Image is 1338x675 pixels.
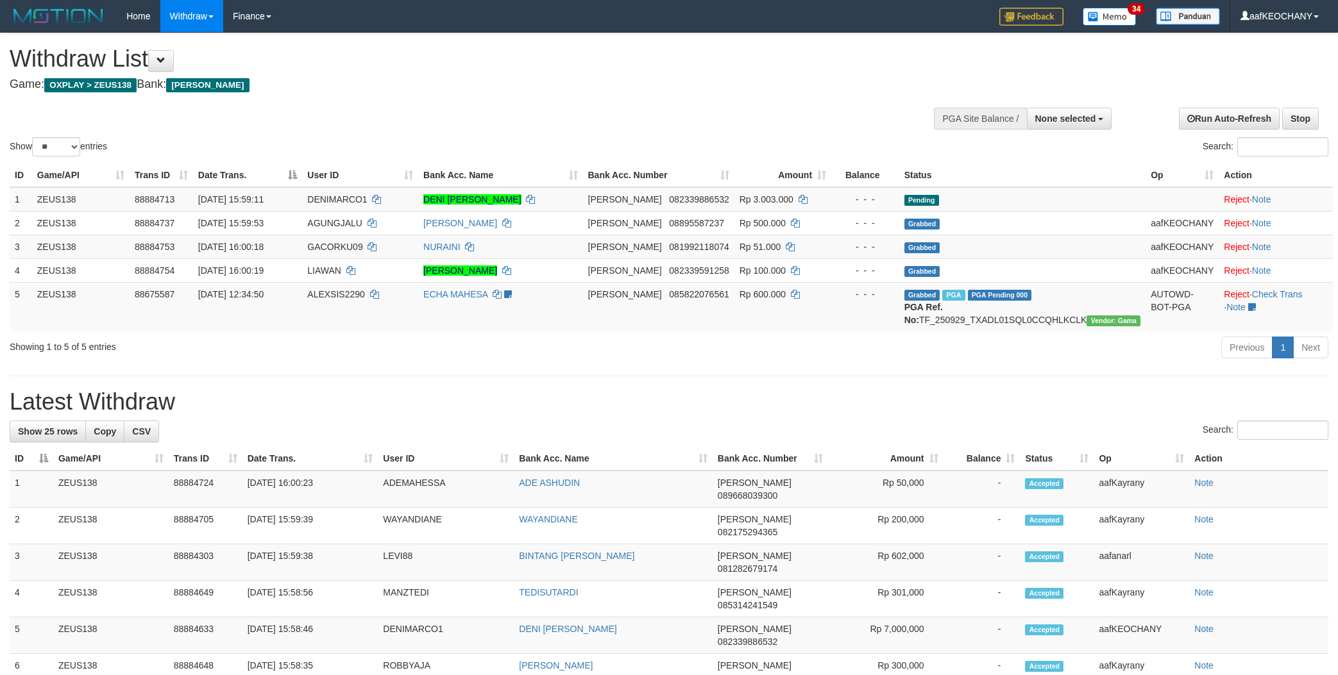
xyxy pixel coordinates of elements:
span: GACORKU09 [307,242,362,252]
span: [PERSON_NAME] [588,289,662,299]
a: Note [1194,587,1214,597]
td: · · [1219,282,1333,331]
td: Rp 200,000 [828,508,944,544]
a: Note [1194,660,1214,671]
th: Amount: activate to sort column ascending [734,163,831,187]
td: - [944,617,1020,654]
a: Note [1252,194,1271,204]
td: · [1219,258,1333,282]
div: - - - [836,288,894,301]
th: Balance: activate to sort column ascending [944,447,1020,471]
td: 88884303 [169,544,242,581]
td: - [944,581,1020,617]
span: DENIMARCO1 [307,194,367,204]
span: Rp 51.000 [740,242,781,252]
th: ID: activate to sort column descending [10,447,53,471]
span: Grabbed [904,290,940,301]
td: · [1219,187,1333,212]
a: Next [1293,337,1328,358]
td: ZEUS138 [32,282,130,331]
span: [PERSON_NAME] [588,218,662,228]
select: Showentries [32,137,80,156]
img: Feedback.jpg [999,8,1063,26]
td: - [944,471,1020,508]
td: 1 [10,471,53,508]
td: WAYANDIANE [378,508,514,544]
a: Note [1194,551,1214,561]
span: Copy 082339886532 to clipboard [718,637,777,647]
td: DENIMARCO1 [378,617,514,654]
a: Copy [85,421,124,442]
label: Search: [1203,421,1328,440]
td: aafKayrany [1094,508,1189,544]
span: Show 25 rows [18,426,78,437]
a: TEDISUTARDI [519,587,578,597]
a: 1 [1272,337,1294,358]
th: ID [10,163,32,187]
span: Grabbed [904,266,940,277]
td: AUTOWD-BOT-PGA [1146,282,1219,331]
th: Balance [831,163,899,187]
span: 88884737 [135,218,174,228]
th: Trans ID: activate to sort column ascending [169,447,242,471]
span: 88884754 [135,265,174,276]
label: Search: [1203,137,1328,156]
span: [DATE] 12:34:50 [198,289,264,299]
a: Check Trans [1252,289,1303,299]
span: Copy [94,426,116,437]
span: Rp 100.000 [740,265,786,276]
td: ZEUS138 [53,544,169,581]
span: Copy 082175294365 to clipboard [718,527,777,537]
div: - - - [836,193,894,206]
a: Note [1226,302,1246,312]
td: LEVI88 [378,544,514,581]
td: aafKayrany [1094,581,1189,617]
span: [DATE] 15:59:11 [198,194,264,204]
a: Reject [1224,194,1249,204]
td: aafKEOCHANY [1146,235,1219,258]
td: ZEUS138 [32,187,130,212]
a: [PERSON_NAME] [423,265,497,276]
th: Date Trans.: activate to sort column descending [193,163,302,187]
span: Rp 600.000 [740,289,786,299]
span: Grabbed [904,242,940,253]
span: [PERSON_NAME] [166,78,249,92]
td: TF_250929_TXADL01SQL0CCQHLKCLK [899,282,1146,331]
span: [PERSON_NAME] [718,660,792,671]
a: Reject [1224,265,1249,276]
th: Date Trans.: activate to sort column ascending [242,447,378,471]
span: [PERSON_NAME] [718,514,792,524]
td: 5 [10,617,53,654]
a: WAYANDIANE [519,514,578,524]
span: Copy 089668039300 to clipboard [718,490,777,501]
td: 88884724 [169,471,242,508]
td: aafanarl [1094,544,1189,581]
span: Copy 08895587237 to clipboard [669,218,724,228]
td: aafKEOCHANY [1146,258,1219,282]
th: Bank Acc. Number: activate to sort column ascending [583,163,734,187]
h1: Withdraw List [10,46,879,72]
th: Bank Acc. Name: activate to sort column ascending [418,163,582,187]
td: 88884633 [169,617,242,654]
a: Reject [1224,242,1249,252]
span: [PERSON_NAME] [588,242,662,252]
a: DENI [PERSON_NAME] [423,194,521,204]
th: Action [1219,163,1333,187]
th: Op: activate to sort column ascending [1094,447,1189,471]
a: NURAINI [423,242,461,252]
th: Op: activate to sort column ascending [1146,163,1219,187]
a: ADE ASHUDIN [519,478,580,488]
img: panduan.png [1156,8,1220,25]
th: Status: activate to sort column ascending [1020,447,1094,471]
td: aafKEOCHANY [1094,617,1189,654]
span: Vendor URL: https://trx31.1velocity.biz [1087,315,1140,326]
td: 2 [10,508,53,544]
td: ADEMAHESSA [378,471,514,508]
b: PGA Ref. No: [904,302,943,325]
td: ZEUS138 [53,471,169,508]
img: Button%20Memo.svg [1083,8,1137,26]
div: Showing 1 to 5 of 5 entries [10,335,548,353]
span: 88884753 [135,242,174,252]
a: Run Auto-Refresh [1179,108,1280,129]
td: 4 [10,581,53,617]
